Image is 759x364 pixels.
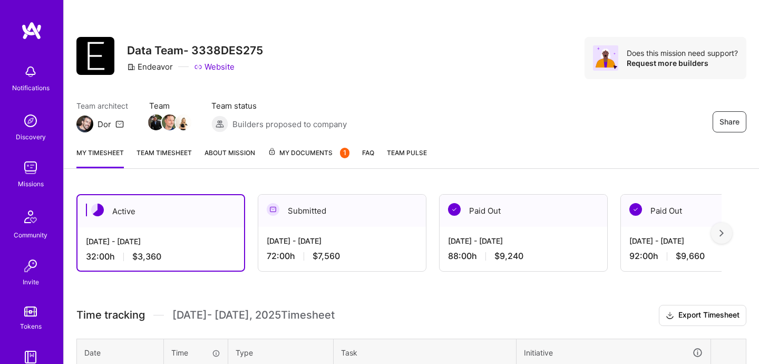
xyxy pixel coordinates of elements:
[267,203,279,216] img: Submitted
[76,116,93,132] img: Team Architect
[137,147,192,168] a: Team timesheet
[713,111,746,132] button: Share
[20,321,42,332] div: Tokens
[171,347,220,358] div: Time
[524,347,703,359] div: Initiative
[176,114,191,130] img: Team Member Avatar
[676,251,705,262] span: $9,660
[127,61,173,72] div: Endeavor
[115,120,124,128] i: icon Mail
[448,235,599,246] div: [DATE] - [DATE]
[232,119,347,130] span: Builders proposed to company
[14,229,47,241] div: Community
[24,306,37,317] img: tokens
[211,100,347,111] span: Team status
[268,147,349,168] a: My Documents1
[387,149,427,157] span: Team Pulse
[268,147,349,159] span: My Documents
[149,113,163,131] a: Team Member Avatar
[127,63,135,71] i: icon CompanyGray
[86,251,236,262] div: 32:00 h
[12,82,50,93] div: Notifications
[149,100,190,111] span: Team
[162,114,178,130] img: Team Member Avatar
[448,251,599,262] div: 88:00 h
[177,113,190,131] a: Team Member Avatar
[440,195,607,227] div: Paid Out
[666,310,674,321] i: icon Download
[211,116,228,132] img: Builders proposed to company
[20,61,41,82] img: bell
[76,309,145,322] span: Time tracking
[172,309,335,322] span: [DATE] - [DATE] , 2025 Timesheet
[627,58,738,68] div: Request more builders
[163,113,177,131] a: Team Member Avatar
[719,117,739,127] span: Share
[267,235,417,246] div: [DATE] - [DATE]
[387,147,427,168] a: Team Pulse
[127,44,263,57] h3: Data Team- 3338DES275
[205,147,255,168] a: About Mission
[16,131,46,142] div: Discovery
[148,114,164,130] img: Team Member Avatar
[267,251,417,262] div: 72:00 h
[719,229,724,237] img: right
[23,276,39,288] div: Invite
[494,251,523,262] span: $9,240
[20,157,41,178] img: teamwork
[313,251,340,262] span: $7,560
[76,147,124,168] a: My timesheet
[18,204,43,229] img: Community
[593,45,618,71] img: Avatar
[77,195,244,227] div: Active
[76,37,114,75] img: Company Logo
[20,110,41,131] img: discovery
[20,255,41,276] img: Invite
[98,119,111,130] div: Dor
[629,203,642,216] img: Paid Out
[258,195,426,227] div: Submitted
[91,204,104,216] img: Active
[76,100,128,111] span: Team architect
[362,147,374,168] a: FAQ
[194,61,235,72] a: Website
[448,203,461,216] img: Paid Out
[86,236,236,247] div: [DATE] - [DATE]
[627,48,738,58] div: Does this mission need support?
[18,178,44,189] div: Missions
[340,148,349,158] div: 1
[21,21,42,40] img: logo
[132,251,161,262] span: $3,360
[659,305,746,326] button: Export Timesheet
